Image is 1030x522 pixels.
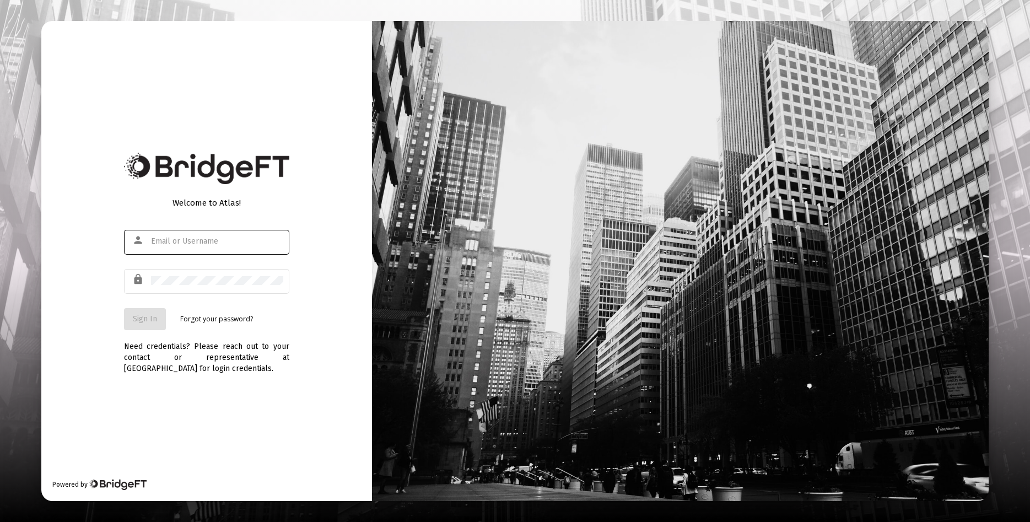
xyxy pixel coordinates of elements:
[124,153,289,184] img: Bridge Financial Technology Logo
[52,479,147,490] div: Powered by
[89,479,147,490] img: Bridge Financial Technology Logo
[133,314,157,324] span: Sign In
[124,330,289,374] div: Need credentials? Please reach out to your contact or representative at [GEOGRAPHIC_DATA] for log...
[151,237,283,246] input: Email or Username
[124,308,166,330] button: Sign In
[132,234,145,247] mat-icon: person
[124,197,289,208] div: Welcome to Atlas!
[132,273,145,286] mat-icon: lock
[180,314,253,325] a: Forgot your password?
